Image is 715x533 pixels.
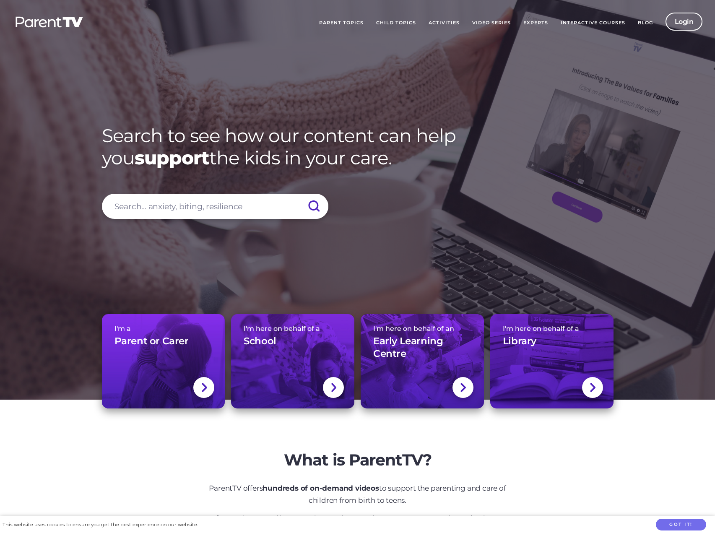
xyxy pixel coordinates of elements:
img: svg+xml;base64,PHN2ZyBlbmFibGUtYmFja2dyb3VuZD0ibmV3IDAgMCAxNC44IDI1LjciIHZpZXdCb3g9IjAgMCAxNC44ID... [460,382,466,393]
button: Got it! [656,519,706,531]
span: I'm here on behalf of an [373,325,471,333]
span: I'm here on behalf of a [244,325,342,333]
h2: What is ParentTV? [200,450,515,470]
a: Child Topics [370,13,422,34]
input: Submit [299,194,328,219]
a: Interactive Courses [554,13,632,34]
img: svg+xml;base64,PHN2ZyBlbmFibGUtYmFja2dyb3VuZD0ibmV3IDAgMCAxNC44IDI1LjciIHZpZXdCb3g9IjAgMCAxNC44ID... [589,382,595,393]
img: parenttv-logo-white.4c85aaf.svg [15,16,84,28]
a: Login [666,13,703,31]
span: I'm a [114,325,213,333]
h3: School [244,335,276,348]
a: Activities [422,13,466,34]
span: I'm here on behalf of a [503,325,601,333]
h3: Library [503,335,536,348]
div: This website uses cookies to ensure you get the best experience on our website. [3,520,198,529]
h3: Early Learning Centre [373,335,471,360]
strong: support [135,146,209,169]
a: Experts [517,13,554,34]
h1: Search to see how our content can help you the kids in your care. [102,125,614,169]
a: Parent Topics [313,13,370,34]
img: svg+xml;base64,PHN2ZyBlbmFibGUtYmFja2dyb3VuZD0ibmV3IDAgMCAxNC44IDI1LjciIHZpZXdCb3g9IjAgMCAxNC44ID... [201,382,207,393]
strong: hundreds of on-demand videos [263,484,379,492]
a: Video Series [466,13,517,34]
a: I'm here on behalf of anEarly Learning Centre [361,314,484,408]
img: svg+xml;base64,PHN2ZyBlbmFibGUtYmFja2dyb3VuZD0ibmV3IDAgMCAxNC44IDI1LjciIHZpZXdCb3g9IjAgMCAxNC44ID... [330,382,337,393]
a: I'm here on behalf of aLibrary [490,314,614,408]
a: I'm aParent or Carer [102,314,225,408]
a: Blog [632,13,659,34]
input: Search... anxiety, biting, resilience [102,194,328,219]
h3: Parent or Carer [114,335,189,348]
p: ParentTV offers to support the parenting and care of children from birth to teens. [200,482,515,507]
a: I'm here on behalf of aSchool [231,314,354,408]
